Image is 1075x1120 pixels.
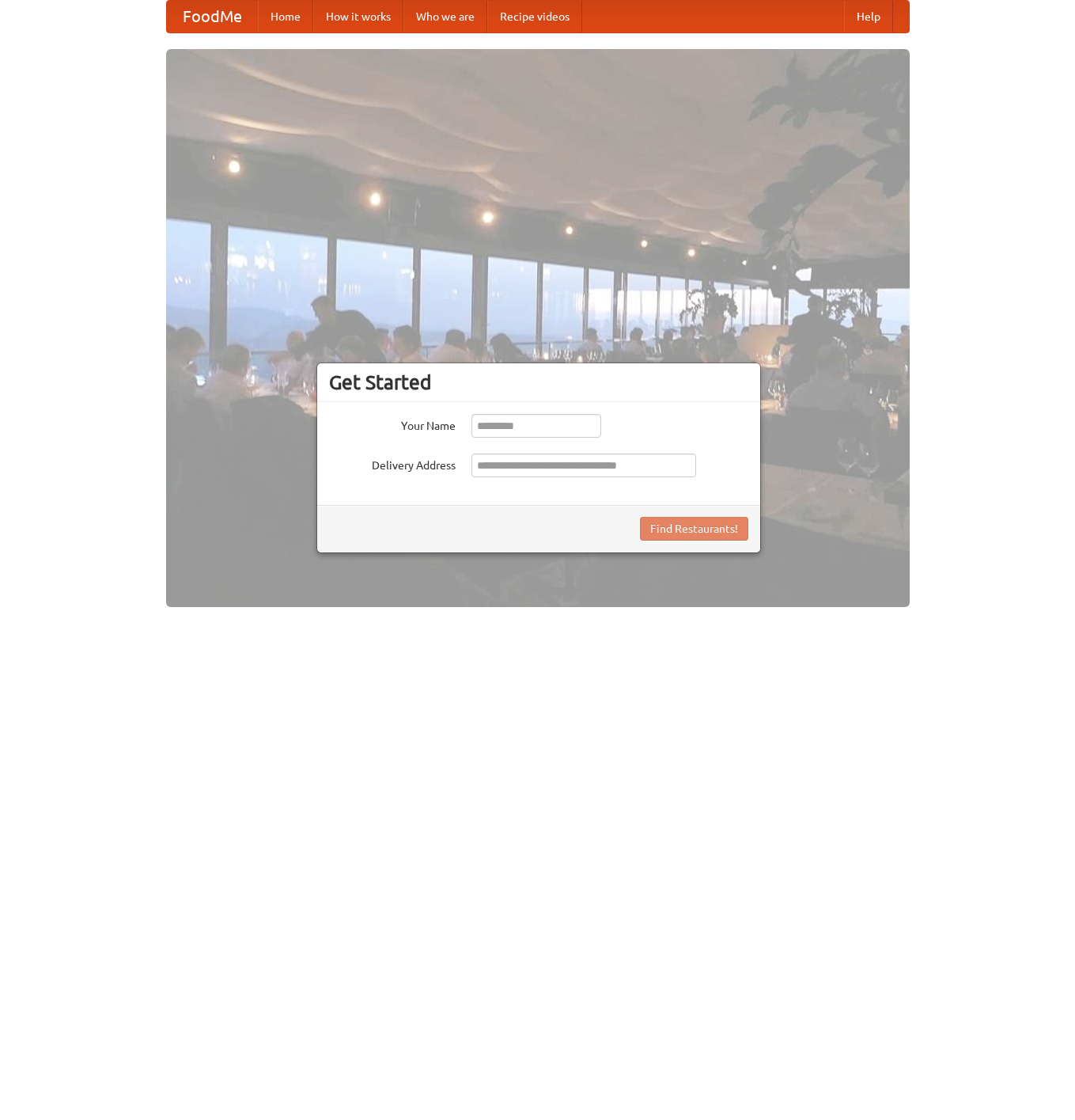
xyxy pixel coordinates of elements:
[258,1,313,32] a: Home
[640,517,748,541] button: Find Restaurants!
[329,414,456,434] label: Your Name
[329,370,748,394] h3: Get Started
[487,1,582,32] a: Recipe videos
[167,1,258,32] a: FoodMe
[329,454,456,473] label: Delivery Address
[313,1,403,32] a: How it works
[403,1,487,32] a: Who we are
[844,1,893,32] a: Help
